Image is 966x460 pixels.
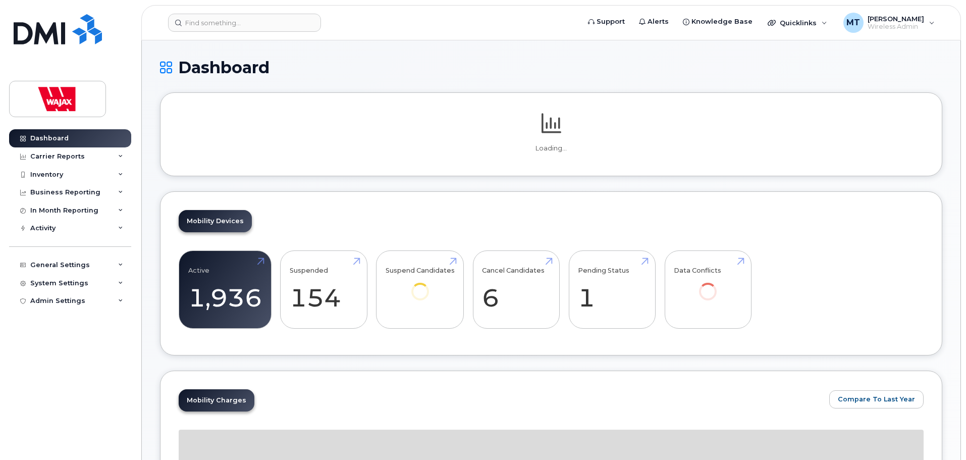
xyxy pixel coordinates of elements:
span: Compare To Last Year [838,394,915,404]
a: Suspended 154 [290,257,358,323]
a: Active 1,936 [188,257,262,323]
a: Pending Status 1 [578,257,646,323]
button: Compare To Last Year [829,390,924,408]
a: Suspend Candidates [386,257,455,315]
a: Data Conflicts [674,257,742,315]
p: Loading... [179,144,924,153]
h1: Dashboard [160,59,942,76]
a: Mobility Charges [179,389,254,412]
a: Mobility Devices [179,210,252,232]
a: Cancel Candidates 6 [482,257,550,323]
